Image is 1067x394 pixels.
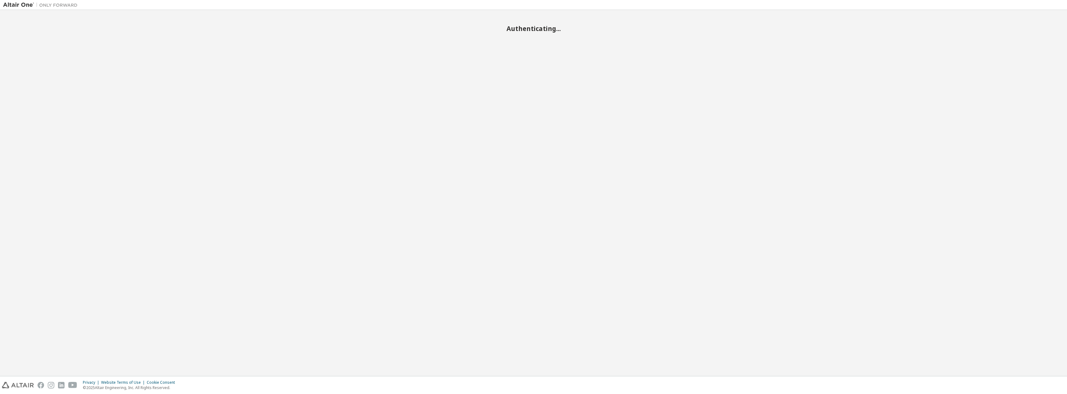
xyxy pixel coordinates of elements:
[83,380,101,385] div: Privacy
[38,382,44,388] img: facebook.svg
[58,382,65,388] img: linkedin.svg
[48,382,54,388] img: instagram.svg
[3,24,1064,33] h2: Authenticating...
[2,382,34,388] img: altair_logo.svg
[101,380,147,385] div: Website Terms of Use
[83,385,179,390] p: © 2025 Altair Engineering, Inc. All Rights Reserved.
[68,382,77,388] img: youtube.svg
[147,380,179,385] div: Cookie Consent
[3,2,81,8] img: Altair One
